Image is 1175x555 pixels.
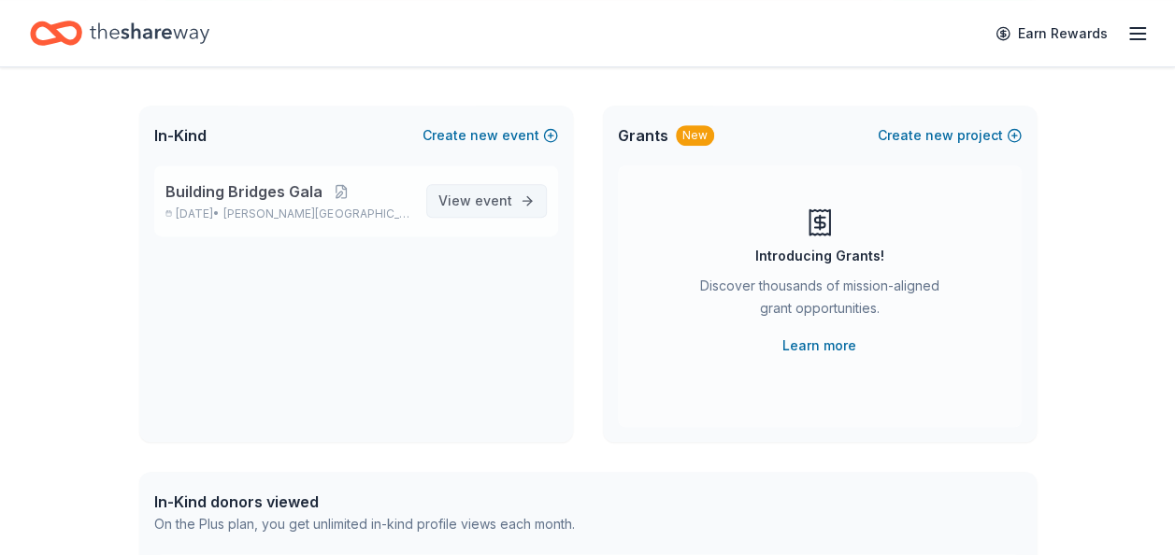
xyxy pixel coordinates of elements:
div: Discover thousands of mission-aligned grant opportunities. [693,275,947,327]
span: [PERSON_NAME][GEOGRAPHIC_DATA], [GEOGRAPHIC_DATA] [223,206,410,221]
span: In-Kind [154,124,207,147]
div: New [676,125,714,146]
span: new [470,124,498,147]
span: Building Bridges Gala [165,180,322,203]
button: Createnewevent [423,124,558,147]
button: Createnewproject [878,124,1022,147]
span: new [925,124,953,147]
a: Earn Rewards [984,17,1119,50]
span: Grants [618,124,668,147]
span: View [438,190,512,212]
p: [DATE] • [165,206,411,221]
div: Introducing Grants! [755,245,884,267]
a: Learn more [782,334,856,357]
div: On the Plus plan, you get unlimited in-kind profile views each month. [154,513,575,535]
div: In-Kind donors viewed [154,491,575,513]
span: event [475,192,512,208]
a: Home [30,11,209,55]
a: View event [426,184,547,218]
